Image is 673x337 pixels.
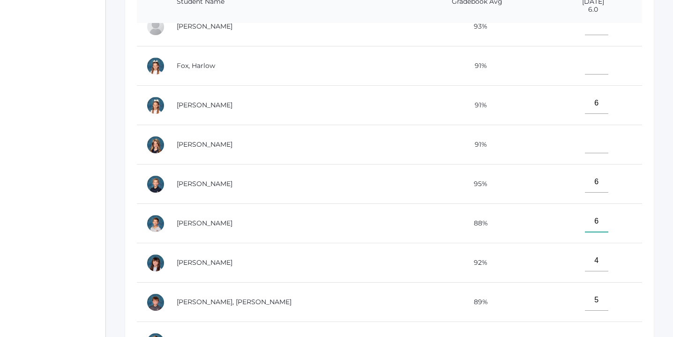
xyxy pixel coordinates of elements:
div: Ava Frieder [146,135,165,154]
a: [PERSON_NAME] [177,22,232,30]
div: Noah Gregg [146,214,165,233]
a: [PERSON_NAME] [177,140,232,149]
a: [PERSON_NAME] [177,258,232,267]
td: 89% [411,283,544,322]
a: [PERSON_NAME] [177,219,232,227]
td: 88% [411,204,544,243]
a: [PERSON_NAME] [177,101,232,109]
div: Atziri Hernandez [146,254,165,272]
a: Fox, Harlow [177,61,215,70]
td: 95% [411,165,544,204]
div: Violet Fox [146,96,165,115]
a: [PERSON_NAME], [PERSON_NAME] [177,298,292,306]
span: 6.0 [553,6,633,14]
td: 91% [411,125,544,165]
td: 93% [411,7,544,46]
div: Lukas Gregg [146,175,165,194]
td: 91% [411,86,544,125]
td: 91% [411,46,544,86]
div: Harlow Fox [146,57,165,75]
td: 92% [411,243,544,283]
div: Jackson Kilian [146,293,165,312]
a: [PERSON_NAME] [177,180,232,188]
div: Ezekiel Dinwiddie [146,17,165,36]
